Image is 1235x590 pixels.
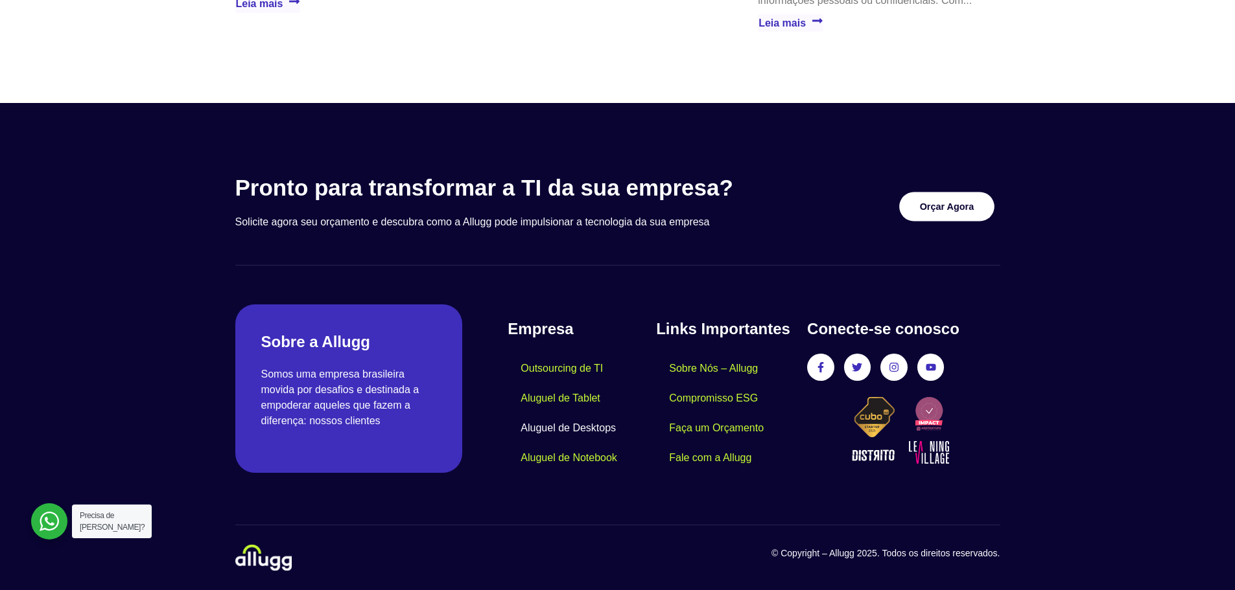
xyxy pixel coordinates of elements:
p: © Copyright – Allugg 2025. Todos os direitos reservados. [618,547,1000,560]
p: Solicite agora seu orçamento e descubra como a Allugg pode impulsionar a tecnologia da sua empresa [235,214,794,230]
p: Somos uma empresa brasileira movida por desafios e destinada a empoderar aqueles que fazem a dife... [261,367,437,429]
h2: Sobre a Allugg [261,330,437,354]
a: Faça um Orçamento [656,413,777,443]
span: Precisa de [PERSON_NAME]? [80,511,145,532]
a: Fale com a Allugg [656,443,764,473]
a: Leia mais [758,14,823,32]
nav: Menu [656,354,794,473]
nav: Menu [508,354,656,473]
a: Compromisso ESG [656,383,771,413]
a: Aluguel de Desktops [508,413,629,443]
a: Outsourcing de TI [508,354,616,383]
a: Aluguel de Tablet [508,383,613,413]
a: Orçar Agora [899,192,994,221]
a: Sobre Nós – Allugg [656,354,771,383]
h4: Links Importantes [656,317,794,341]
a: Aluguel de Notebook [508,443,630,473]
h4: Conecte-se conosco [807,317,1000,341]
iframe: Chat Widget [1002,424,1235,590]
img: locacao-de-equipamentos-allugg-logo [235,545,292,571]
h4: Empresa [508,317,656,341]
div: Widget de chat [1002,424,1235,590]
h3: Pronto para transformar a TI da sua empresa? [235,174,794,201]
span: Orçar Agora [920,202,974,211]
